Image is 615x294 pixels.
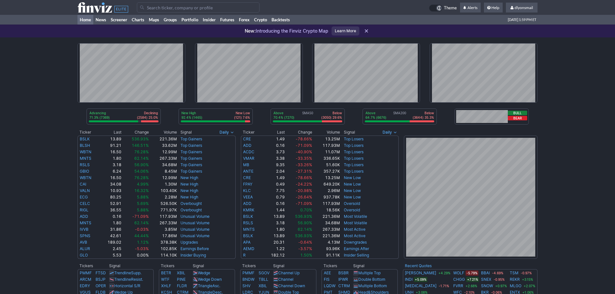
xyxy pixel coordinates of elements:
[365,111,435,120] div: SMA200
[96,283,106,288] a: OPER
[508,15,536,25] span: [DATE] 1:59 PM ET
[99,188,122,194] td: 10.93
[180,137,202,141] a: Top Gainers
[296,162,312,167] span: -33.26%
[137,201,149,206] span: 5.69%
[161,15,179,25] a: Groups
[114,283,140,288] a: Horizontal S/R
[134,149,149,154] span: 76.28%
[161,283,171,288] a: XHLF
[481,270,490,276] a: BBAI
[243,137,251,141] a: CRE
[180,156,202,161] a: Top Gainers
[99,207,122,213] td: 36.55
[243,201,251,206] a: ADD
[296,195,312,199] span: -26.64%
[273,115,294,120] p: 70.4% (7270)
[344,201,360,206] a: Oversold
[179,15,200,25] a: Portfolio
[93,15,108,25] a: News
[135,227,149,232] span: -0.03%
[259,270,270,275] a: SGOV
[149,226,177,233] td: 3.85M
[515,5,533,10] span: dlyonsmail
[344,227,365,232] a: Most Active
[99,168,122,175] td: 6.24
[405,263,432,268] a: Recent Quotes
[278,277,293,282] a: Channel
[114,270,141,275] a: TrendlineSupp.
[80,149,91,154] a: WBTN
[313,213,340,220] td: 221.36M
[313,233,340,239] td: 221.36M
[262,142,285,149] td: 0.16
[80,214,88,219] a: ADD
[313,175,340,181] td: 13.25M
[149,175,177,181] td: 12.99M
[259,277,268,282] a: TBLL
[344,169,364,174] a: Top Losers
[405,270,436,276] a: [PERSON_NAME]
[180,175,198,180] a: New High
[137,195,149,199] span: 5.88%
[298,227,312,232] span: 62.14%
[262,226,285,233] td: 1.80
[89,111,110,115] p: Advancing
[243,214,253,219] a: BSLK
[180,130,192,135] span: Signal
[177,283,187,288] a: FLDR
[273,111,343,120] div: SMA50
[80,182,86,187] a: CAI
[134,156,149,161] span: 62.14%
[242,270,254,275] a: PMMF
[99,142,122,149] td: 91.21
[134,162,149,167] span: 56.90%
[252,15,269,25] a: Crypto
[80,188,90,193] a: VALN
[80,227,88,232] a: IVVB
[242,283,251,288] a: SHV
[262,220,285,226] td: 3.18
[296,201,312,206] span: -71.09%
[114,270,131,275] span: Trendline
[132,214,149,219] span: -71.09%
[122,129,149,136] th: Change
[262,213,285,220] td: 13.89
[99,213,122,220] td: 0.16
[212,283,220,288] span: Asc.
[344,240,367,245] a: Downgrades
[96,277,106,282] a: BSJP
[80,283,90,288] a: EDRY
[243,240,251,245] a: APA
[149,233,177,239] td: 17.86M
[460,3,481,13] a: Alerts
[245,28,328,34] p: Introducing the Finviz Crypto Map
[245,28,256,34] span: New:
[269,15,292,25] a: Backtests
[510,276,520,283] a: REKR
[241,129,263,136] th: Ticker
[243,188,251,193] a: KLC
[243,149,254,154] a: ACDC
[218,129,236,136] button: Signals interval
[313,194,340,200] td: 937.78K
[313,220,340,226] td: 34.68M
[80,169,89,174] a: GBIO
[180,149,202,154] a: Top Gainers
[296,137,312,141] span: -78.66%
[220,129,229,136] span: Daily
[259,283,267,288] a: XBIL
[114,277,131,282] span: Trendline
[132,143,149,148] span: 146.51%
[243,169,253,174] a: ANTE
[147,15,161,25] a: Maps
[180,195,198,199] a: New High
[321,115,342,120] p: (3050) 29.6%
[96,270,106,275] a: FTSD
[99,220,122,226] td: 1.80
[344,195,361,199] a: New Low
[180,246,209,251] a: Earnings Before
[300,208,312,212] span: 0.70%
[149,142,177,149] td: 33.62M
